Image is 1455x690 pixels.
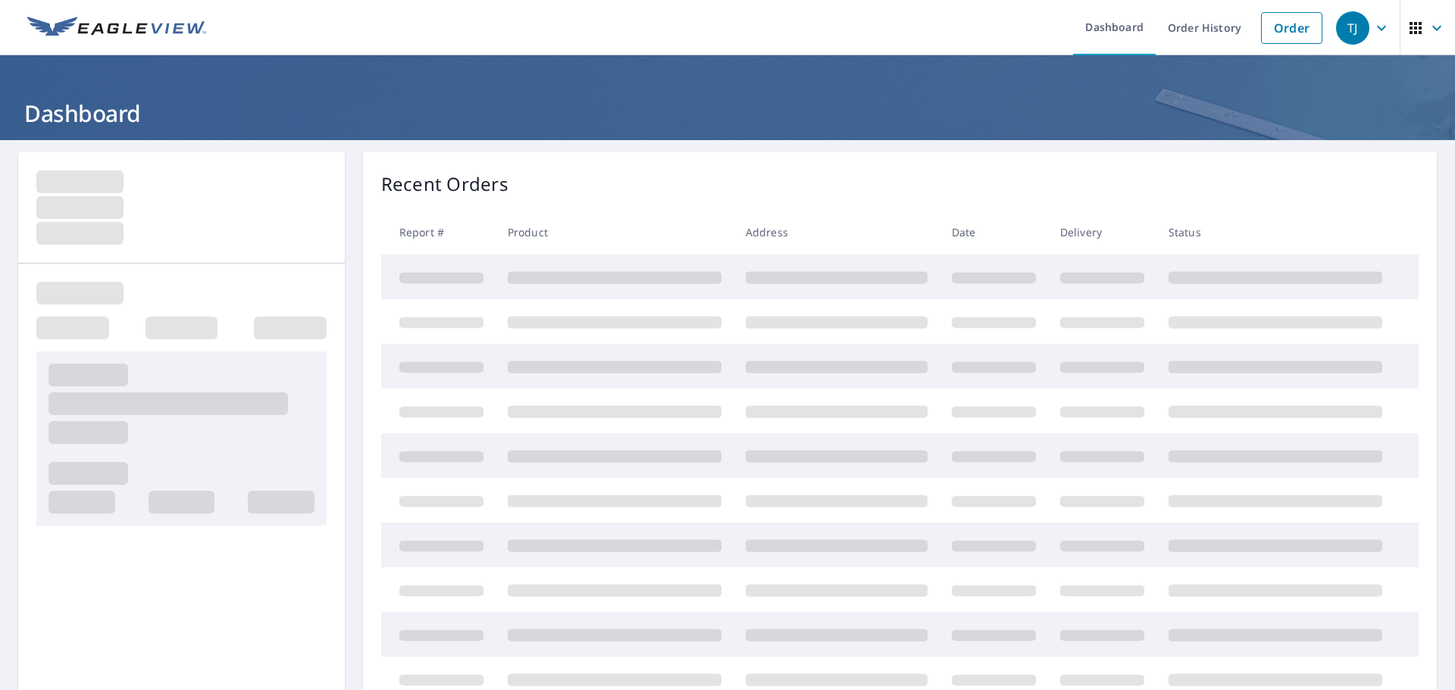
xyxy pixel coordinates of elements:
[1156,210,1394,254] th: Status
[1048,210,1156,254] th: Delivery
[1261,12,1322,44] a: Order
[27,17,206,39] img: EV Logo
[734,210,940,254] th: Address
[381,210,496,254] th: Report #
[1336,11,1369,45] div: TJ
[18,98,1437,129] h1: Dashboard
[940,210,1048,254] th: Date
[381,170,508,198] p: Recent Orders
[496,210,734,254] th: Product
